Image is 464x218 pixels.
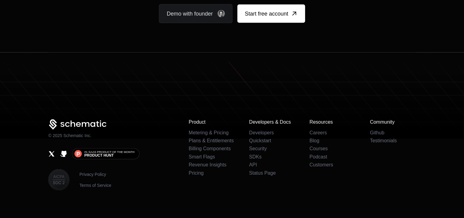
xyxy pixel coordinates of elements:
[370,119,415,125] h3: Community
[189,119,234,125] h3: Product
[189,162,226,167] a: Revenue Insights
[189,170,203,176] a: Pricing
[237,5,305,23] a: [object Object]
[48,169,70,191] img: SOC II & Aicapa
[309,119,355,125] h3: Resources
[189,154,215,159] a: Smart Flags
[309,154,327,159] a: Podcast
[249,130,274,135] a: Developers
[370,138,397,143] a: Testimonials
[189,146,231,151] a: Billing Components
[245,9,288,18] span: Start free account
[309,138,319,143] a: Blog
[60,151,67,158] a: Github
[84,154,113,157] span: Product Hunt
[72,148,139,159] a: #1 SaaS Product of the MonthProduct Hunt
[189,130,228,135] a: Metering & Pricing
[249,170,275,176] a: Status Page
[249,119,295,125] h3: Developers & Docs
[249,138,271,143] a: Quickstart
[48,151,55,158] a: X
[218,10,225,17] img: Founder
[79,182,111,188] a: Terms of Service
[309,162,333,167] a: Customers
[48,133,91,139] p: © 2025 Schematic Inc.
[309,146,328,151] a: Courses
[249,154,261,159] a: SDKs
[249,162,257,167] a: API
[79,171,111,177] a: Privacy Policy
[84,151,134,154] span: #1 SaaS Product of the Month
[189,138,234,143] a: Plans & Entitlements
[370,130,384,135] a: Github
[159,4,232,23] a: Demo with founder, ,[object Object]
[309,130,327,135] a: Careers
[249,146,267,151] a: Security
